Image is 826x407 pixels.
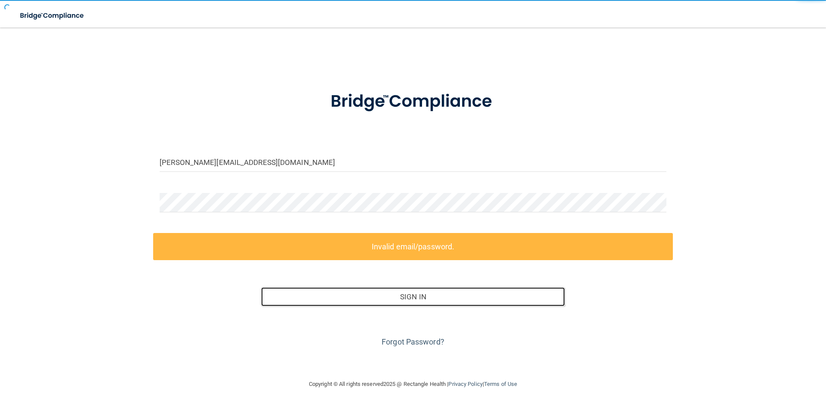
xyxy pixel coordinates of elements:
[313,79,513,124] img: bridge_compliance_login_screen.278c3ca4.svg
[484,381,517,387] a: Terms of Use
[13,7,92,25] img: bridge_compliance_login_screen.278c3ca4.svg
[160,152,666,172] input: Email
[256,370,570,398] div: Copyright © All rights reserved 2025 @ Rectangle Health | |
[261,287,565,306] button: Sign In
[153,233,673,260] label: Invalid email/password.
[448,381,482,387] a: Privacy Policy
[382,337,444,346] a: Forgot Password?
